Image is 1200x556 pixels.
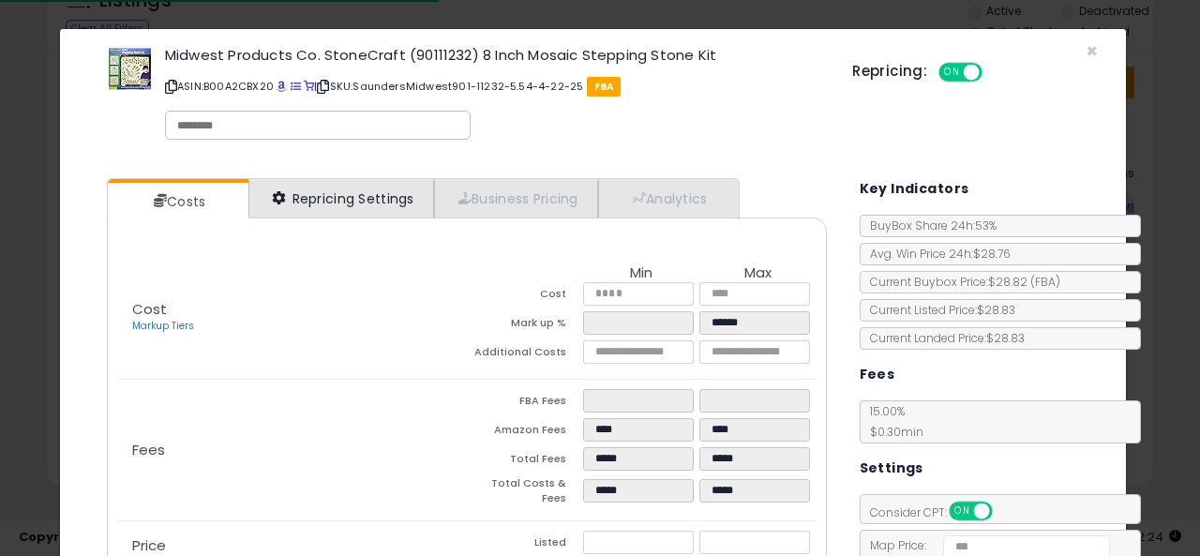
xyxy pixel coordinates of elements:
a: Business Pricing [434,179,598,218]
p: Price [117,538,467,553]
span: Consider CPT: [861,504,1017,520]
p: Cost [117,302,467,334]
th: Max [699,265,816,282]
span: × [1086,38,1098,65]
h3: Midwest Products Co. StoneCraft (90111232) 8 Inch Mosaic Stepping Stone Kit [165,48,824,62]
span: 15.00 % [861,403,923,440]
span: ON [951,503,974,519]
span: Avg. Win Price 24h: $28.76 [861,246,1011,262]
span: FBA [587,77,622,97]
span: Current Buybox Price: [861,274,1060,290]
span: Current Listed Price: $28.83 [861,302,1015,318]
a: All offer listings [291,79,301,94]
a: BuyBox page [277,79,287,94]
td: Total Fees [467,447,583,476]
td: Additional Costs [467,340,583,369]
th: Min [583,265,699,282]
td: Mark up % [467,311,583,340]
h5: Key Indicators [860,177,969,201]
td: FBA Fees [467,389,583,418]
span: Current Landed Price: $28.83 [861,330,1025,346]
span: ( FBA ) [1030,274,1060,290]
a: Repricing Settings [248,179,434,218]
p: Fees [117,443,467,458]
span: $0.30 min [861,424,923,440]
p: ASIN: B00A2CBX20 | SKU: SaundersMidwest901-11232-5.54-4-22-25 [165,71,824,101]
img: 512xMdXFEmL._SL60_.jpg [102,48,158,90]
h5: Repricing: [852,64,927,79]
td: Total Costs & Fees [467,476,583,511]
span: $28.82 [988,274,1060,290]
a: Costs [108,183,247,220]
span: Map Price: [861,537,1111,553]
span: BuyBox Share 24h: 53% [861,218,997,233]
h5: Settings [860,457,923,480]
td: Cost [467,282,583,311]
a: Analytics [598,179,737,218]
h5: Fees [860,363,895,386]
span: OFF [980,65,1010,81]
a: Markup Tiers [132,319,194,333]
a: Your listing only [304,79,314,94]
span: OFF [989,503,1019,519]
td: Amazon Fees [467,418,583,447]
span: ON [940,65,964,81]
